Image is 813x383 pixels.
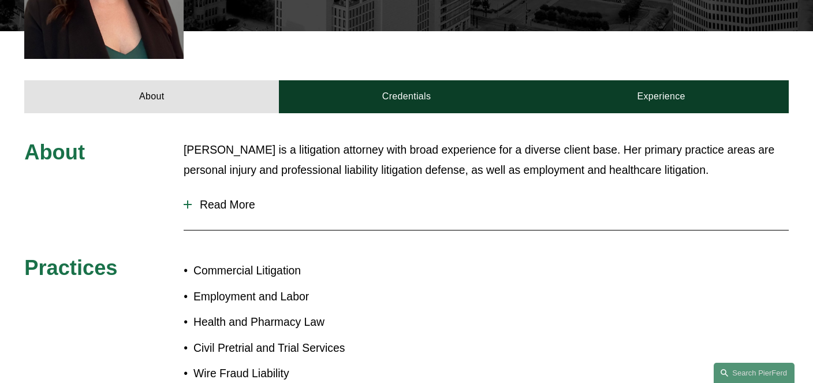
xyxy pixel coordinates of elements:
[193,287,406,307] p: Employment and Labor
[714,363,795,383] a: Search this site
[193,312,406,332] p: Health and Pharmacy Law
[184,189,789,220] button: Read More
[193,261,406,281] p: Commercial Litigation
[24,256,117,280] span: Practices
[24,80,279,113] a: About
[184,140,789,180] p: [PERSON_NAME] is a litigation attorney with broad experience for a diverse client base. Her prima...
[193,338,406,358] p: Civil Pretrial and Trial Services
[279,80,534,113] a: Credentials
[24,140,85,164] span: About
[534,80,789,113] a: Experience
[192,198,789,211] span: Read More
